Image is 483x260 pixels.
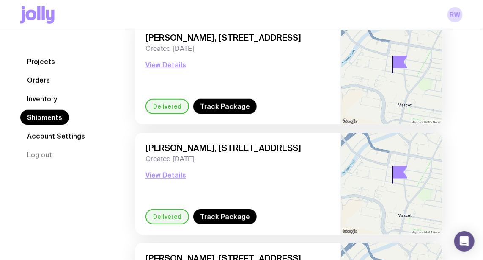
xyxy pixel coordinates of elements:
span: Created [DATE] [145,45,331,53]
a: Inventory [20,91,64,106]
a: Orders [20,73,57,88]
div: Delivered [145,209,189,224]
span: [PERSON_NAME], [STREET_ADDRESS] [145,33,331,43]
img: staticmap [341,22,442,124]
a: Shipments [20,110,69,125]
span: Created [DATE] [145,155,331,163]
button: View Details [145,60,186,70]
a: Track Package [193,99,257,114]
button: View Details [145,170,186,180]
div: Open Intercom Messenger [454,231,475,252]
a: Track Package [193,209,257,224]
span: [PERSON_NAME], [STREET_ADDRESS] [145,143,331,153]
a: Account Settings [20,129,92,144]
img: staticmap [341,133,442,235]
button: Log out [20,147,59,162]
a: RW [447,7,463,22]
a: Projects [20,54,62,69]
div: Delivered [145,99,189,114]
